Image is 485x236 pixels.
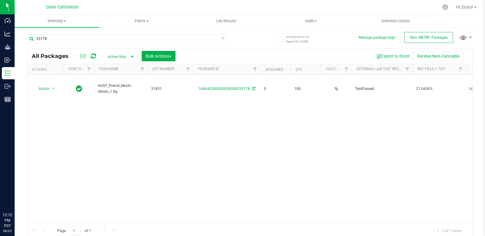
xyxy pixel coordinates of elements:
p: 12:12 PM PDT [3,212,12,229]
a: Ref Field 1 THC [417,67,445,71]
a: Filter [183,64,193,74]
iframe: Resource center unread badge [18,186,25,194]
span: In Sync [76,84,82,93]
span: Audit [269,18,353,24]
inline-svg: Grow [5,44,11,50]
span: HUST_Preroll_Mochi Gelato_1.0g [98,83,144,95]
inline-svg: Dashboard [5,18,11,24]
a: 1A4040300008856000033178 [198,87,250,91]
th: Has COA [321,64,352,75]
a: Package ID [198,67,219,71]
a: Lot Number [152,67,174,71]
button: Receive Non-Cannabis [413,51,463,61]
input: Search Package ID, Item Name, SKU, Lot or Part Number... [27,34,228,43]
a: Filter [342,64,352,74]
span: 31851 [151,86,189,92]
span: 100 [294,86,317,92]
p: 08/25 [3,229,12,233]
a: Lab Results [184,15,269,27]
a: Item Name [99,67,119,71]
a: Filter [137,64,147,74]
iframe: Resource center [6,187,24,206]
span: 1 - 1 of 1 items [432,226,466,235]
inline-svg: Outbound [5,83,11,89]
input: 1 [70,226,81,236]
a: Qty [296,67,302,72]
div: Actions [32,67,61,72]
span: All Packages [32,53,75,59]
span: TestPassed [355,86,409,92]
span: 21.0436% [416,86,462,92]
div: Manage settings [441,4,449,10]
span: 0 [264,86,287,92]
span: Plants [100,18,184,24]
button: Manage package tags [359,35,395,40]
span: Inventory Counts [373,18,418,24]
button: Export to Excel [372,51,413,61]
a: Available [265,67,283,72]
span: Action [33,84,50,93]
inline-svg: Inventory [5,70,11,76]
span: Sync from Compliance System [251,87,255,91]
a: Filter [250,64,260,74]
span: select [50,84,58,93]
span: Inventory [15,18,99,24]
button: Sync METRC Packages [404,32,453,43]
span: Page of 1 [52,226,96,236]
a: Filter [84,64,94,74]
inline-svg: Inbound [5,57,11,63]
a: Inventory Counts [353,15,438,27]
inline-svg: Analytics [5,31,11,37]
a: Inventory [15,15,99,27]
span: Lab Results [208,18,245,24]
span: Dune Cultivation [46,5,79,10]
span: Clear [221,34,225,42]
a: Filter [456,64,466,74]
span: Include items not tagged for facility [286,34,317,44]
span: Bulk Actions [146,54,172,59]
a: External Lab Test Result [356,67,404,71]
button: Bulk Actions [142,51,175,61]
span: Sync METRC Packages [410,35,448,40]
a: Plants [99,15,184,27]
a: Filter [402,64,412,74]
a: Sync Status [69,67,92,71]
a: Audit [269,15,353,27]
span: Hi, Dulce! [456,5,473,9]
inline-svg: Reports [5,96,11,102]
